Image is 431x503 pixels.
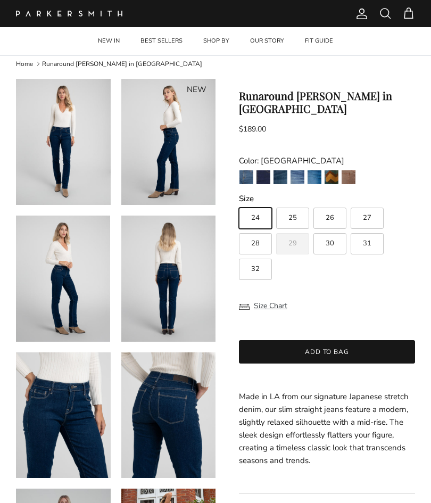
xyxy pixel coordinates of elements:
[288,240,297,247] span: 29
[239,296,287,316] button: Size Chart
[239,170,254,188] a: Jagger
[363,240,371,247] span: 31
[239,170,253,184] img: Jagger
[251,240,260,247] span: 28
[241,27,294,55] a: OUR STORY
[239,340,415,364] button: Add to bag
[239,193,254,204] legend: Size
[308,170,321,184] img: Azure
[342,170,355,184] img: Toffee
[324,170,339,188] a: Fairchild
[291,170,304,184] img: Lust
[290,170,305,188] a: Lust
[363,215,371,221] span: 27
[239,124,266,134] span: $189.00
[276,233,309,254] label: Sold out
[273,170,288,188] a: Gash
[16,59,415,68] nav: Breadcrumbs
[194,27,239,55] a: SHOP BY
[325,170,338,184] img: Fairchild
[256,170,270,184] img: Camden
[88,27,129,55] a: NEW IN
[239,89,415,115] h1: Runaround [PERSON_NAME] in [GEOGRAPHIC_DATA]
[326,240,334,247] span: 30
[307,170,322,188] a: Azure
[16,11,122,17] img: Parker Smith
[42,60,202,68] a: Runaround [PERSON_NAME] in [GEOGRAPHIC_DATA]
[131,27,192,55] a: BEST SELLERS
[16,60,33,68] a: Home
[288,215,297,221] span: 25
[273,170,287,184] img: Gash
[326,215,334,221] span: 26
[239,154,415,167] div: Color: [GEOGRAPHIC_DATA]
[341,170,356,188] a: Toffee
[351,7,368,20] a: Account
[251,266,260,273] span: 32
[251,215,260,221] span: 24
[295,27,343,55] a: FIT GUIDE
[239,390,415,467] p: Made in LA from our signature Japanese stretch denim, our slim straight jeans feature a modern, s...
[256,170,271,188] a: Camden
